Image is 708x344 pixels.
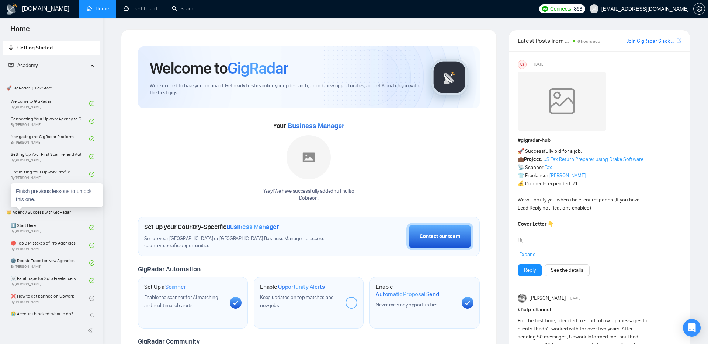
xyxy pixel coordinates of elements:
h1: Enable [260,283,325,291]
a: setting [693,6,705,12]
img: gigradar-logo.png [431,59,468,96]
span: check-circle [89,119,94,124]
a: Optimizing Your Upwork ProfileBy[PERSON_NAME] [11,166,89,182]
a: Navigating the GigRadar PlatformBy[PERSON_NAME] [11,131,89,147]
span: [DATE] [534,61,544,68]
a: Welcome to GigRadarBy[PERSON_NAME] [11,95,89,112]
div: Yaay! We have successfully added null null to [263,188,354,202]
span: 863 [574,5,582,13]
span: [DATE] [570,295,580,302]
span: check-circle [89,278,94,283]
div: US [518,60,526,69]
span: check-circle [89,136,94,141]
span: 6 hours ago [577,39,600,44]
img: logo [6,3,18,15]
span: fund-projection-screen [8,63,14,68]
a: Connecting Your Upwork Agency to GigRadarBy[PERSON_NAME] [11,113,89,129]
a: homeHome [87,6,109,12]
button: See the details [545,264,590,276]
h1: # help-channel [518,306,681,314]
span: check-circle [89,225,94,230]
button: setting [693,3,705,15]
span: Academy [17,62,38,69]
span: Academy [8,62,38,69]
a: ⛔ Top 3 Mistakes of Pro AgenciesBy[PERSON_NAME] [11,237,89,253]
span: Your [273,122,344,130]
span: GigRadar Automation [138,265,200,273]
a: 1️⃣ Start HereBy[PERSON_NAME] [11,220,89,236]
a: ☠️ Fatal Traps for Solo FreelancersBy[PERSON_NAME] [11,273,89,289]
span: Latest Posts from the GigRadar Community [518,36,571,45]
span: check-circle [89,172,94,177]
span: Set up your [GEOGRAPHIC_DATA] or [GEOGRAPHIC_DATA] Business Manager to access country-specific op... [144,235,342,249]
h1: Set Up a [144,283,186,291]
a: Join GigRadar Slack Community [627,37,675,45]
span: Expand [519,251,536,257]
span: GigRadar [228,58,288,78]
span: double-left [88,327,95,334]
span: check-circle [89,296,94,301]
a: See the details [551,266,583,274]
a: dashboardDashboard [124,6,157,12]
img: placeholder.png [287,135,331,179]
li: Getting Started [3,41,100,55]
div: Contact our team [420,232,460,241]
span: 👑 Agency Success with GigRadar [3,205,100,220]
span: Automatic Proposal Send [376,291,439,298]
p: Dobreon . [263,195,354,202]
a: export [677,37,681,44]
img: Pavel [518,294,527,303]
a: Reply [524,266,536,274]
h1: # gigradar-hub [518,136,681,144]
button: Contact our team [406,223,473,250]
a: ❌ How to get banned on UpworkBy[PERSON_NAME] [11,290,89,306]
a: US Tax Return Preparer using Drake Software [543,156,643,162]
span: check-circle [89,154,94,159]
strong: Cover Letter 👇 [518,221,554,227]
span: 🚀 GigRadar Quick Start [3,81,100,95]
span: export [677,38,681,43]
span: 😭 Account blocked: what to do? [11,310,81,317]
span: check-circle [89,101,94,106]
span: user [591,6,597,11]
span: rocket [8,45,14,50]
div: Open Intercom Messenger [683,319,701,337]
span: check-circle [89,243,94,248]
span: Scanner [165,283,186,291]
img: upwork-logo.png [542,6,548,12]
h1: Set up your Country-Specific [144,223,279,231]
span: [PERSON_NAME] [530,294,566,302]
span: Getting Started [17,45,53,51]
a: [PERSON_NAME] [549,172,586,179]
span: Home [4,24,36,39]
span: Connects: [550,5,572,13]
a: Setting Up Your First Scanner and Auto-BidderBy[PERSON_NAME] [11,148,89,165]
span: Keep updated on top matches and new jobs. [260,294,334,309]
img: weqQh+iSagEgQAAAABJRU5ErkJggg== [518,72,606,131]
span: Opportunity Alerts [278,283,325,291]
h1: Enable [376,283,455,298]
span: Business Manager [226,223,279,231]
a: Tax [545,164,552,171]
div: Finish previous lessons to unlock this one. [11,183,103,207]
span: Never miss any opportunities. [376,302,438,308]
button: Reply [518,264,542,276]
span: Enable the scanner for AI matching and real-time job alerts. [144,294,218,309]
h1: Welcome to [150,58,288,78]
a: searchScanner [172,6,199,12]
span: We're excited to have you on board. Get ready to streamline your job search, unlock new opportuni... [150,83,419,96]
span: Business Manager [287,122,344,130]
strong: Project: [524,156,542,162]
span: check-circle [89,260,94,266]
a: 🌚 Rookie Traps for New AgenciesBy[PERSON_NAME] [11,255,89,271]
span: lock [89,313,94,319]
